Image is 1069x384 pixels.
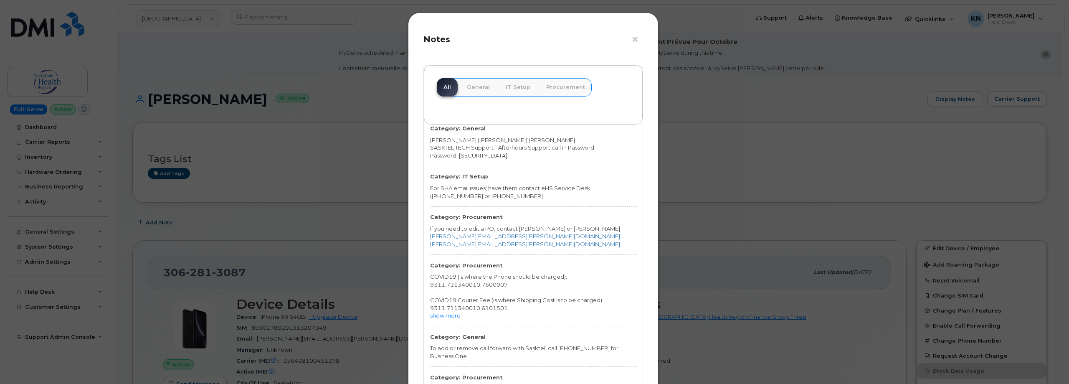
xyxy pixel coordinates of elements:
[437,78,458,97] a: All
[430,344,636,360] div: To add or remove call forward with Sasktel, call [PHONE_NUMBER] for Business One
[430,233,620,239] a: [PERSON_NAME][EMAIL_ADDRESS][PERSON_NAME][DOMAIN_NAME]
[631,33,643,46] button: ×
[430,241,620,247] a: [PERSON_NAME][EMAIL_ADDRESS][PERSON_NAME][DOMAIN_NAME]
[423,34,643,44] h4: Notes
[430,374,503,381] strong: Category: Procurement
[460,78,497,97] a: General
[430,136,636,160] div: [PERSON_NAME] ([PERSON_NAME]) [PERSON_NAME] SASKTEL TECH Support - Afterhours Support call in Pas...
[430,184,636,200] div: For SHA email issues; have them contact eHS Service Desk ([PHONE_NUMBER] or [PHONE_NUMBER]
[430,312,461,319] a: show more
[430,262,503,269] strong: Category: Procurement
[430,333,486,340] strong: Category: General
[430,173,488,180] strong: Category: IT Setup
[540,78,592,97] a: Procurement
[430,214,503,220] strong: Category: Procurement
[1033,348,1063,378] iframe: Messenger Launcher
[430,225,636,233] div: If you need to edit a PO, contact [PERSON_NAME] or [PERSON_NAME]
[499,78,537,97] a: IT Setup
[430,273,636,312] div: COVID19 (is where the Phone should be charged): 9311.711340010.7600007 COVID19 Courier Fee (is wh...
[430,125,486,132] strong: Category: General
